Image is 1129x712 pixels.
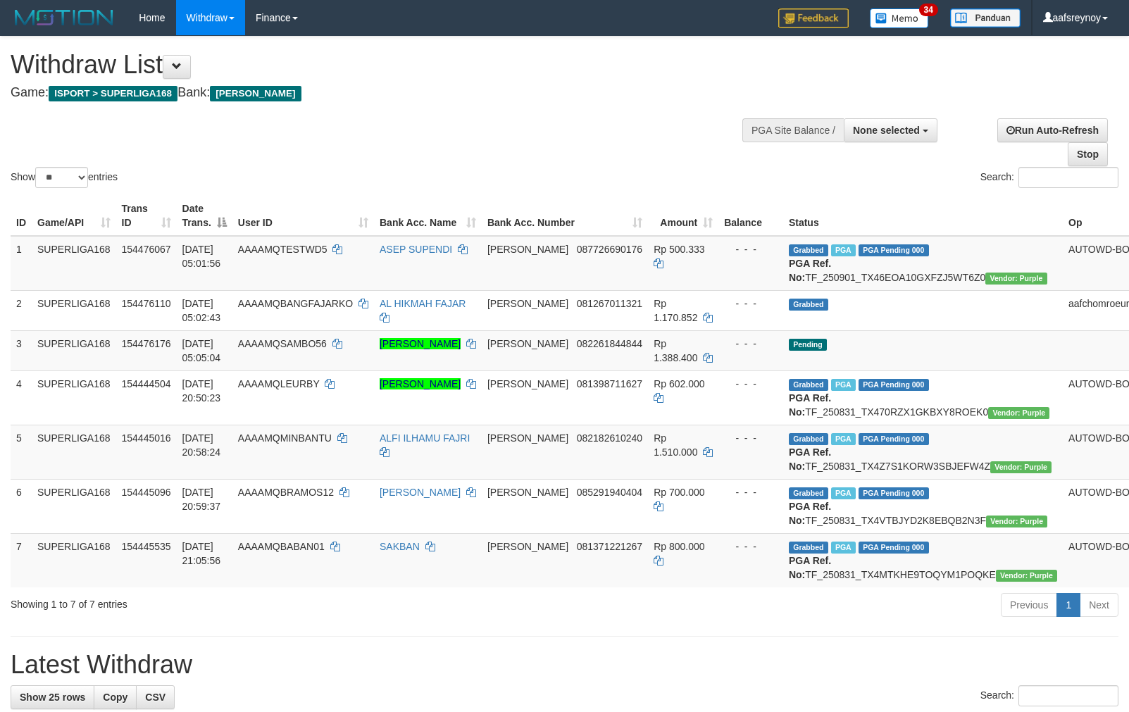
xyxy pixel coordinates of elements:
span: [PERSON_NAME] [487,378,568,389]
span: Marked by aafmaleo [831,244,856,256]
a: [PERSON_NAME] [380,378,461,389]
b: PGA Ref. No: [789,392,831,418]
a: Previous [1001,593,1057,617]
td: SUPERLIGA168 [32,330,116,370]
label: Search: [980,167,1118,188]
img: MOTION_logo.png [11,7,118,28]
b: PGA Ref. No: [789,446,831,472]
th: Bank Acc. Name: activate to sort column ascending [374,196,482,236]
td: TF_250831_TX4MTKHE9TOQYM1POQKE [783,533,1063,587]
td: SUPERLIGA168 [32,236,116,291]
span: AAAAMQLEURBY [238,378,320,389]
span: 154445096 [122,487,171,498]
span: Copy 082261844844 to clipboard [577,338,642,349]
span: Marked by aafheankoy [831,487,856,499]
td: SUPERLIGA168 [32,425,116,479]
button: None selected [844,118,937,142]
div: PGA Site Balance / [742,118,844,142]
a: ALFI ILHAMU FAJRI [380,432,470,444]
span: [PERSON_NAME] [487,298,568,309]
span: PGA Pending [859,433,929,445]
span: [DATE] 20:59:37 [182,487,221,512]
img: Feedback.jpg [778,8,849,28]
span: AAAAMQSAMBO56 [238,338,327,349]
span: PGA Pending [859,244,929,256]
div: - - - [724,431,778,445]
span: [DATE] 21:05:56 [182,541,221,566]
span: Marked by aafheankoy [831,433,856,445]
a: AL HIKMAH FAJAR [380,298,466,309]
a: 1 [1056,593,1080,617]
td: TF_250901_TX46EOA10GXFZJ5WT6Z0 [783,236,1063,291]
span: Rp 1.510.000 [654,432,697,458]
td: SUPERLIGA168 [32,370,116,425]
td: 6 [11,479,32,533]
div: - - - [724,337,778,351]
span: Show 25 rows [20,692,85,703]
a: SAKBAN [380,541,420,552]
span: ISPORT > SUPERLIGA168 [49,86,177,101]
a: Copy [94,685,137,709]
td: SUPERLIGA168 [32,533,116,587]
span: Copy 085291940404 to clipboard [577,487,642,498]
span: [PERSON_NAME] [210,86,301,101]
span: Grabbed [789,379,828,391]
span: [DATE] 05:01:56 [182,244,221,269]
span: 154476176 [122,338,171,349]
span: [DATE] 20:58:24 [182,432,221,458]
a: Show 25 rows [11,685,94,709]
select: Showentries [35,167,88,188]
th: Balance [718,196,783,236]
span: Grabbed [789,433,828,445]
span: Copy 081398711627 to clipboard [577,378,642,389]
span: AAAAMQMINBANTU [238,432,332,444]
td: SUPERLIGA168 [32,479,116,533]
span: Grabbed [789,487,828,499]
span: Marked by aafheankoy [831,542,856,554]
div: - - - [724,485,778,499]
span: Rp 500.333 [654,244,704,255]
div: - - - [724,539,778,554]
span: Pending [789,339,827,351]
span: 154445016 [122,432,171,444]
span: Marked by aafounsreynich [831,379,856,391]
span: [PERSON_NAME] [487,541,568,552]
a: Run Auto-Refresh [997,118,1108,142]
span: [DATE] 05:02:43 [182,298,221,323]
span: 34 [919,4,938,16]
a: Stop [1068,142,1108,166]
th: Bank Acc. Number: activate to sort column ascending [482,196,648,236]
th: Trans ID: activate to sort column ascending [116,196,177,236]
span: [PERSON_NAME] [487,338,568,349]
span: PGA Pending [859,487,929,499]
a: Next [1080,593,1118,617]
input: Search: [1018,167,1118,188]
span: [PERSON_NAME] [487,244,568,255]
span: Grabbed [789,542,828,554]
span: Vendor URL: https://trx4.1velocity.biz [988,407,1049,419]
span: AAAAMQBABAN01 [238,541,325,552]
td: 3 [11,330,32,370]
td: TF_250831_TX4VTBJYD2K8EBQB2N3F [783,479,1063,533]
span: [DATE] 20:50:23 [182,378,221,404]
span: 154444504 [122,378,171,389]
span: Rp 800.000 [654,541,704,552]
th: Status [783,196,1063,236]
span: 154445535 [122,541,171,552]
h1: Latest Withdraw [11,651,1118,679]
div: - - - [724,296,778,311]
td: 7 [11,533,32,587]
a: [PERSON_NAME] [380,338,461,349]
span: [PERSON_NAME] [487,487,568,498]
span: AAAAMQTESTWD5 [238,244,328,255]
th: User ID: activate to sort column ascending [232,196,374,236]
th: Game/API: activate to sort column ascending [32,196,116,236]
a: ASEP SUPENDI [380,244,452,255]
a: [PERSON_NAME] [380,487,461,498]
span: Rp 700.000 [654,487,704,498]
th: Date Trans.: activate to sort column descending [177,196,232,236]
span: Grabbed [789,244,828,256]
span: Grabbed [789,299,828,311]
td: TF_250831_TX4Z7S1KORW3SBJEFW4Z [783,425,1063,479]
span: Vendor URL: https://trx4.1velocity.biz [990,461,1052,473]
